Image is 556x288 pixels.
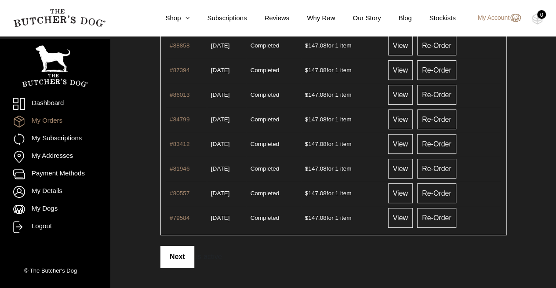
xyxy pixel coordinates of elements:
a: Re-Order [417,60,456,80]
span: $ [305,67,309,73]
a: #84799 [170,116,189,123]
a: View [388,208,413,228]
a: Re-Order [417,85,456,105]
td: for 1 item [302,107,382,131]
a: My Addresses [13,151,97,163]
time: [DATE] [211,215,230,221]
a: View [388,60,413,80]
a: #83412 [170,141,189,147]
span: $ [305,116,309,123]
td: Completed [247,58,300,82]
a: #81946 [170,165,189,172]
td: for 1 item [302,157,382,180]
a: My Account [469,13,521,23]
td: Completed [247,132,300,156]
span: $ [305,141,309,147]
td: Completed [247,157,300,180]
a: Payment Methods [13,168,97,180]
a: #88858 [170,42,189,49]
span: $ [305,190,309,197]
span: $ [305,215,309,221]
a: My Dogs [13,204,97,215]
a: Shop [148,13,189,23]
div: 0 [537,10,546,19]
a: View [388,109,413,129]
a: View [388,159,413,179]
td: for 1 item [302,58,382,82]
time: [DATE] [211,165,230,172]
td: for 1 item [302,83,382,106]
time: [DATE] [211,91,230,98]
a: #80557 [170,190,189,197]
a: View [388,134,413,154]
a: My Orders [13,116,97,128]
td: Completed [247,206,300,230]
time: [DATE] [211,190,230,197]
time: [DATE] [211,116,230,123]
td: Completed [247,83,300,106]
a: Reviews [247,13,290,23]
span: 147.08 [305,215,327,221]
span: $ [305,42,309,49]
a: View [388,36,413,55]
td: for 1 item [302,181,382,205]
a: Logout [13,221,97,233]
a: Dashboard [13,98,97,110]
time: [DATE] [211,42,230,49]
td: for 1 item [302,33,382,57]
a: Stockists [412,13,456,23]
span: 147.08 [305,190,327,197]
span: 147.08 [305,91,327,98]
img: TBD_Cart-Empty.png [532,13,543,25]
a: Blog [381,13,412,23]
td: Completed [247,107,300,131]
td: Completed [247,33,300,57]
span: $ [305,91,309,98]
a: Re-Order [417,208,456,228]
a: Next [160,246,194,268]
a: My Subscriptions [13,133,97,145]
a: View [388,85,413,105]
a: #87394 [170,67,189,73]
span: 147.08 [305,141,327,147]
a: View [388,183,413,203]
a: Re-Order [417,109,456,129]
time: [DATE] [211,67,230,73]
a: #86013 [170,91,189,98]
a: Re-Order [417,159,456,179]
a: #79584 [170,215,189,221]
span: $ [305,165,309,172]
a: Re-Order [417,134,456,154]
a: My Details [13,186,97,198]
td: for 1 item [302,206,382,230]
img: TBD_Portrait_Logo_White.png [22,45,88,87]
time: [DATE] [211,141,230,147]
span: 147.08 [305,67,327,73]
span: 147.08 [305,42,327,49]
a: Re-Order [417,36,456,55]
td: for 1 item [302,132,382,156]
a: Why Raw [289,13,335,23]
a: Subscriptions [189,13,247,23]
a: Re-Order [417,183,456,203]
span: 147.08 [305,116,327,123]
td: Completed [247,181,300,205]
span: 147.08 [305,165,327,172]
a: Our Story [335,13,381,23]
div: .is-active [160,246,507,268]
